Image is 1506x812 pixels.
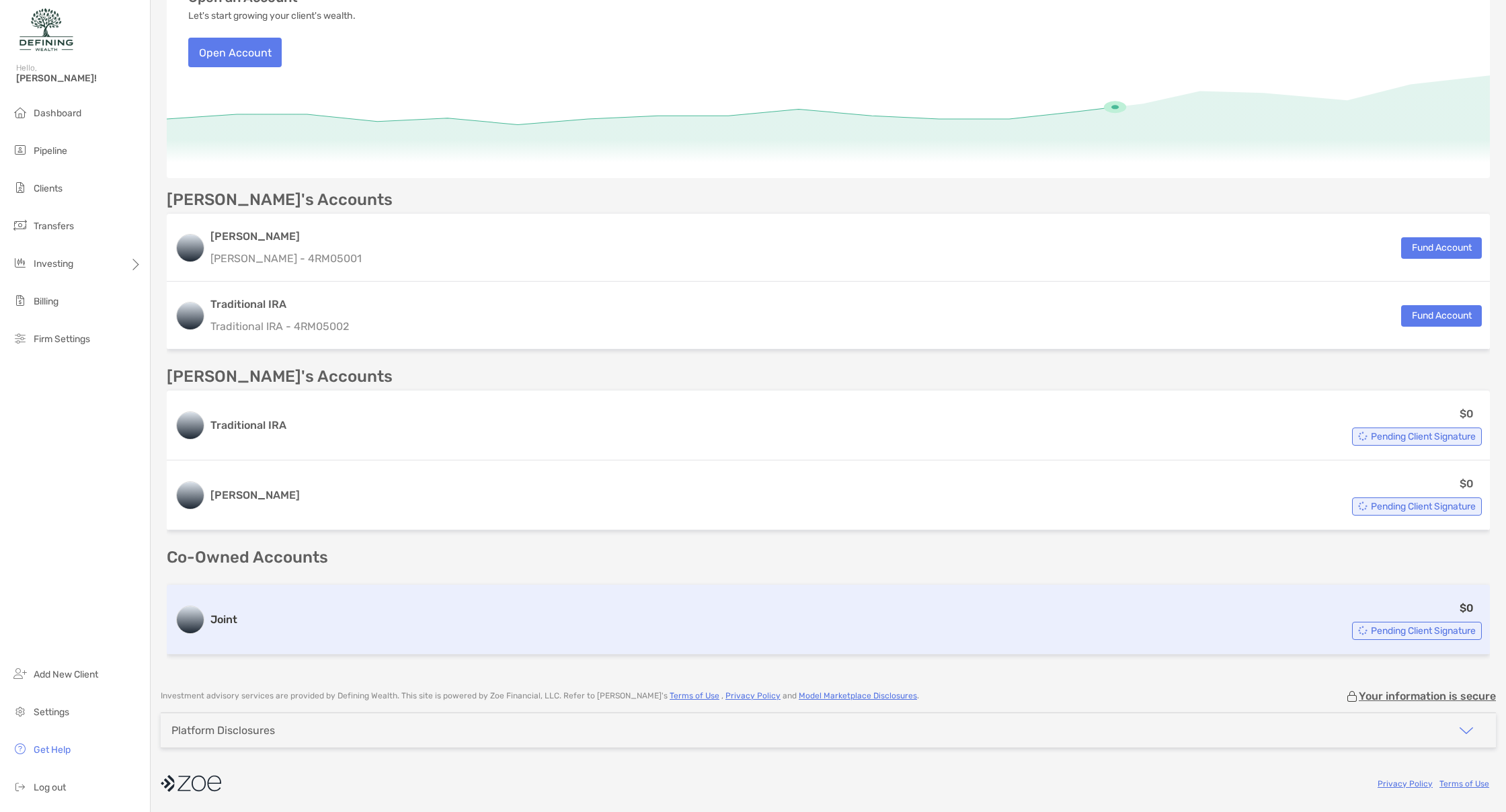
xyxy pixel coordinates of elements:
a: Terms of Use [1439,779,1489,788]
span: Clients [34,183,63,194]
img: settings icon [12,703,28,719]
span: Add New Client [34,669,98,680]
img: Account Status icon [1358,626,1368,635]
button: Fund Account [1401,237,1482,259]
img: Account Status icon [1358,432,1368,441]
p: [PERSON_NAME] - 4RM05001 [210,250,362,267]
img: get-help icon [12,741,28,757]
h3: [PERSON_NAME] [210,229,362,245]
img: logout icon [12,778,28,795]
span: Settings [34,706,69,718]
p: $0 [1460,475,1474,492]
p: [PERSON_NAME]'s Accounts [167,368,393,385]
p: Investment advisory services are provided by Defining Wealth . This site is powered by Zoe Financ... [161,691,919,701]
h3: [PERSON_NAME] [210,487,300,503]
img: clients icon [12,179,28,196]
span: Pending Client Signature [1371,627,1476,635]
img: logo account [177,482,204,509]
span: Dashboard [34,108,81,119]
span: Billing [34,296,58,307]
span: Firm Settings [34,333,90,345]
img: dashboard icon [12,104,28,120]
span: Pending Client Signature [1371,433,1476,440]
span: Pending Client Signature [1371,503,1476,510]
p: $0 [1460,405,1474,422]
p: [PERSON_NAME]'s Accounts [167,192,393,208]
img: investing icon [12,255,28,271]
img: logo account [177,235,204,261]
h3: Joint [210,612,237,628]
img: billing icon [12,292,28,309]
p: Let's start growing your client's wealth. [188,11,356,22]
p: $0 [1460,600,1474,616]
span: Log out [34,782,66,793]
p: Your information is secure [1359,690,1496,702]
span: Pipeline [34,145,67,157]
img: logo account [177,412,204,439]
span: Get Help [34,744,71,756]
p: Traditional IRA - 4RM05002 [210,318,349,335]
img: Account Status icon [1358,501,1368,511]
img: icon arrow [1458,723,1474,739]
img: firm-settings icon [12,330,28,346]
span: Investing [34,258,73,270]
img: logo account [177,606,204,633]
a: Privacy Policy [725,691,781,700]
button: Open Account [188,38,282,67]
img: pipeline icon [12,142,28,158]
div: Platform Disclosures [171,724,275,737]
p: Co-Owned Accounts [167,549,1490,566]
a: Terms of Use [670,691,719,700]
a: Privacy Policy [1378,779,1433,788]
button: Fund Account [1401,305,1482,327]
h3: Traditional IRA [210,296,349,313]
img: add_new_client icon [12,665,28,682]
img: transfers icon [12,217,28,233]
h3: Traditional IRA [210,417,286,434]
img: Zoe Logo [16,5,77,54]
a: Model Marketplace Disclosures [799,691,917,700]
img: logo account [177,302,204,329]
span: [PERSON_NAME]! [16,73,142,84]
img: company logo [161,768,221,799]
span: Transfers [34,220,74,232]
